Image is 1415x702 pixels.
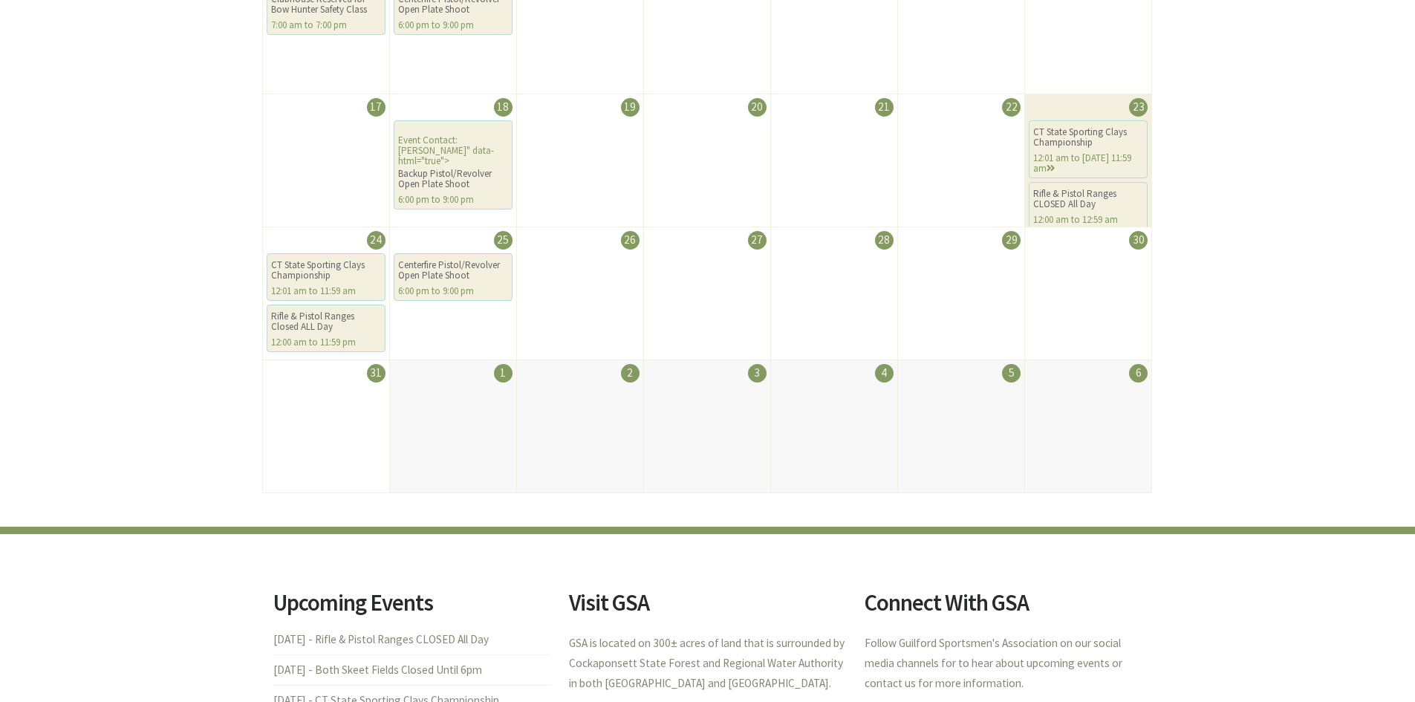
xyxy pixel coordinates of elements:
div: CT State Sporting Clays Championship [271,260,381,281]
div: 23 [1129,98,1148,117]
p: Follow Guilford Sportsmen's Association on our social media channels for to hear about upcoming e... [865,634,1142,693]
div: Backup Pistol/Revolver Open Plate Shoot [398,169,508,189]
div: 31 [367,364,386,383]
div: 28 [875,231,894,250]
div: 6:00 pm to 9:00 pm [398,286,508,296]
div: 7:00 am to 7:00 pm [271,20,381,30]
li: [DATE] - Rifle & Pistol Ranges CLOSED All Day [273,634,550,654]
div: 22 [1002,98,1021,117]
div: Event Contact: [PERSON_NAME]" data-html="true"> [394,120,513,209]
div: Centerfire Pistol/Revolver Open Plate Shoot [398,260,508,281]
div: Rifle & Pistol Ranges CLOSED All Day [1033,189,1143,209]
div: 18 [494,98,513,117]
div: 21 [875,98,894,117]
div: 26 [621,231,640,250]
div: 12:00 am to 11:59 pm [271,337,381,348]
p: GSA is located on 300± acres of land that is surrounded by Cockaponsett State Forest and Regional... [569,634,846,693]
div: 5 [1002,364,1021,383]
h2: Upcoming Events [273,591,550,614]
div: 3 [748,364,767,383]
div: 12:01 am to 11:59 am [271,286,381,296]
div: 6 [1129,364,1148,383]
div: 2 [621,364,640,383]
div: 29 [1002,231,1021,250]
div: 1 [494,364,513,383]
div: CT State Sporting Clays Championship [1033,127,1143,148]
h2: Visit GSA [569,591,846,614]
li: [DATE] - Both Skeet Fields Closed Until 6pm [273,654,550,685]
div: 12:00 am to 12:59 am [1033,215,1143,225]
div: 24 [367,231,386,250]
div: 30 [1129,231,1148,250]
div: 25 [494,231,513,250]
div: Rifle & Pistol Ranges Closed ALL Day [271,311,381,332]
div: 17 [367,98,386,117]
h2: Connect With GSA [865,591,1142,614]
div: 19 [621,98,640,117]
div: 27 [748,231,767,250]
div: 12:01 am to [DATE] 11:59 am [1033,153,1143,174]
div: 6:00 pm to 9:00 pm [398,195,508,205]
div: 6:00 pm to 9:00 pm [398,20,508,30]
div: 4 [875,364,894,383]
div: 20 [748,98,767,117]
